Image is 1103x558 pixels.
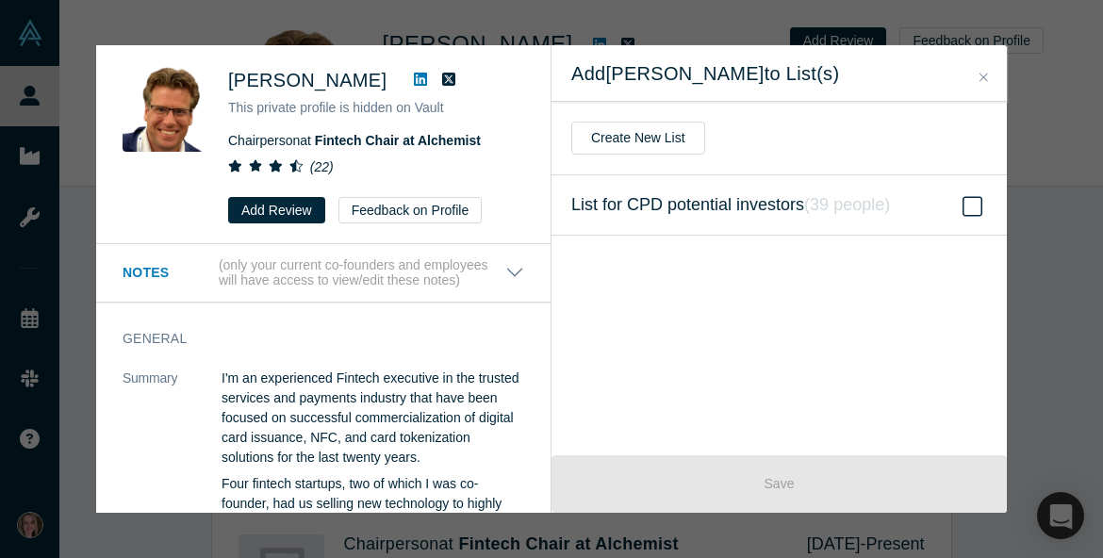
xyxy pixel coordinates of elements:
p: I'm an experienced Fintech executive in the trusted services and payments industry that have been... [222,369,524,468]
button: Feedback on Profile [338,197,483,223]
i: ( 22 ) [310,159,334,174]
button: Add Review [228,197,325,223]
a: Fintech Chair at Alchemist [315,133,481,148]
span: Chairperson at [228,133,481,148]
p: This private profile is hidden on Vault [228,98,524,118]
h3: General [123,329,498,349]
button: Notes (only your current co-founders and employees will have access to view/edit these notes) [123,257,524,289]
p: (only your current co-founders and employees will have access to view/edit these notes) [219,257,505,289]
button: Close [974,67,994,89]
img: Hans Reisgies's Profile Image [123,66,208,152]
button: Save [551,455,1007,513]
span: [PERSON_NAME] [228,70,387,90]
p: Four fintech startups, two of which I was co-founder, had us selling new technology to highly reg... [222,474,524,553]
span: List for CPD potential investors [571,192,890,219]
h2: Add [PERSON_NAME] to List(s) [571,62,987,85]
button: Create New List [571,122,705,155]
i: ( 39 people ) [804,195,890,214]
h3: Notes [123,263,215,283]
